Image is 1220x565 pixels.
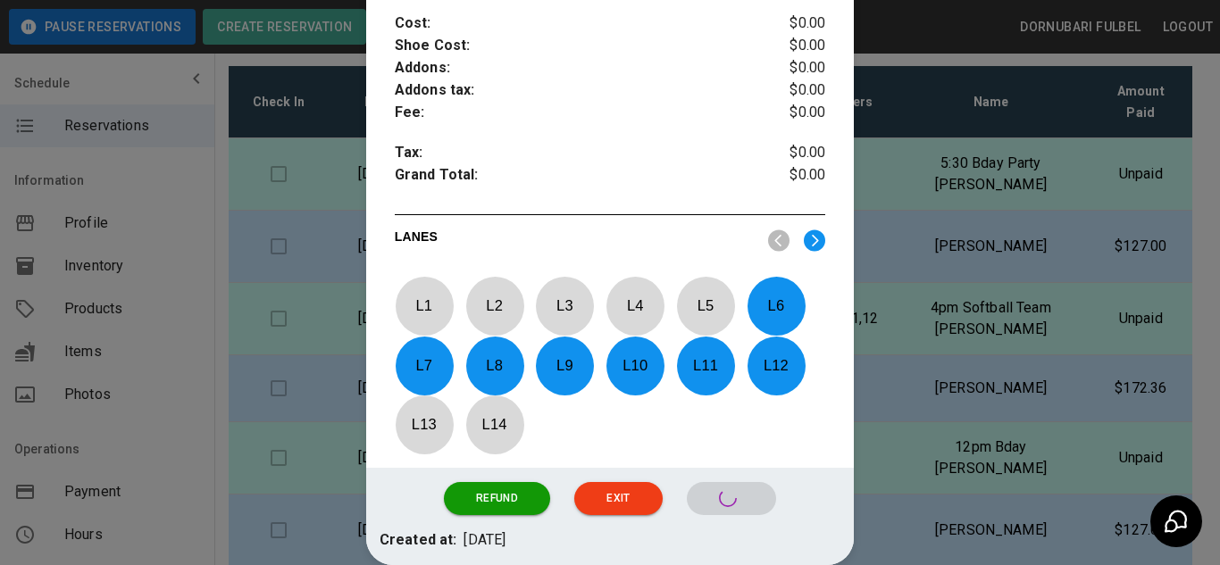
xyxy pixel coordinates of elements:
[395,102,754,124] p: Fee :
[676,285,735,327] p: L 5
[676,345,735,386] p: L 11
[804,229,825,252] img: right.svg
[535,345,594,386] p: L 9
[444,482,550,515] button: Refund
[380,529,457,552] p: Created at:
[606,285,664,327] p: L 4
[747,345,806,386] p: L 12
[395,164,754,191] p: Grand Total :
[395,285,454,327] p: L 1
[395,345,454,386] p: L 7
[754,142,825,164] p: $0.00
[574,482,662,515] button: Exit
[465,285,524,327] p: L 2
[606,345,664,386] p: L 10
[395,403,454,445] p: L 13
[535,285,594,327] p: L 3
[395,79,754,102] p: Addons tax :
[754,164,825,191] p: $0.00
[754,102,825,124] p: $0.00
[395,142,754,164] p: Tax :
[395,12,754,35] p: Cost :
[395,57,754,79] p: Addons :
[747,285,806,327] p: L 6
[465,345,524,386] p: L 8
[754,35,825,57] p: $0.00
[754,12,825,35] p: $0.00
[395,35,754,57] p: Shoe Cost :
[754,79,825,102] p: $0.00
[395,228,754,253] p: LANES
[464,529,506,552] p: [DATE]
[465,403,524,445] p: L 14
[754,57,825,79] p: $0.00
[768,229,790,252] img: nav_left.svg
